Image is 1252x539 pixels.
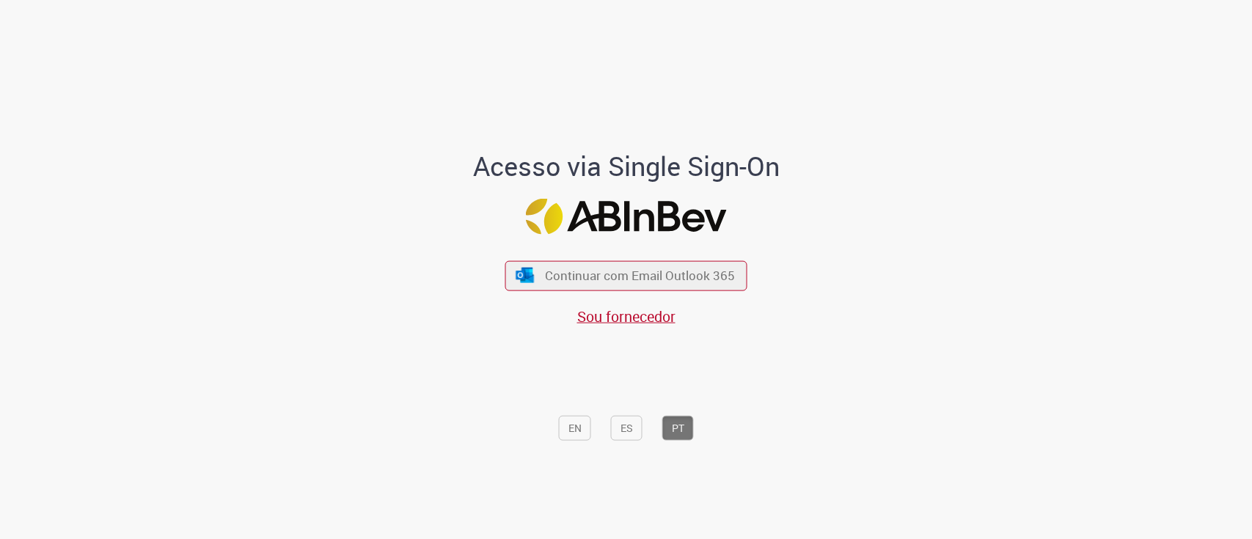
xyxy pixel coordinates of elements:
[514,268,535,283] img: ícone Azure/Microsoft 360
[505,260,747,290] button: ícone Azure/Microsoft 360 Continuar com Email Outlook 365
[611,416,643,441] button: ES
[526,199,727,235] img: Logo ABInBev
[577,307,676,326] a: Sou fornecedor
[559,416,591,441] button: EN
[545,267,735,284] span: Continuar com Email Outlook 365
[662,416,694,441] button: PT
[422,152,830,181] h1: Acesso via Single Sign-On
